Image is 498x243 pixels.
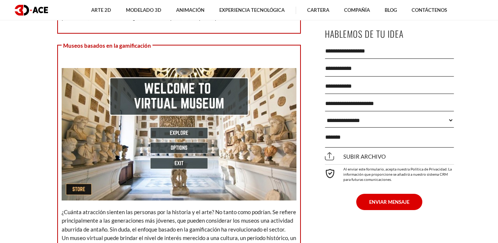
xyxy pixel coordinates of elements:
[385,7,397,13] font: Blog
[344,7,370,13] font: Compañía
[126,7,161,13] font: Modelado 3D
[343,153,386,160] font: Subir archivo
[176,7,205,13] font: Animación
[356,194,422,210] button: ENVIAR MENSAJE
[63,42,151,49] font: Museos basados ​​en la gamificación
[219,7,285,13] font: Experiencia tecnológica
[62,209,296,233] font: ¿Cuánta atracción sienten las personas por la historia y el arte? No tanto como podrían. Se refie...
[62,68,296,200] img: Museos basados ​​en la gamificación
[369,199,409,205] font: ENVIAR MENSAJE
[343,167,452,182] font: Al enviar este formulario, acepta nuestra Política de Privacidad. La información que proporcione ...
[412,7,447,13] font: Contáctenos
[91,7,111,13] font: Arte 2D
[307,7,329,13] font: Cartera
[325,27,403,40] font: Hablemos de tu idea
[15,5,48,16] img: logotipo oscuro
